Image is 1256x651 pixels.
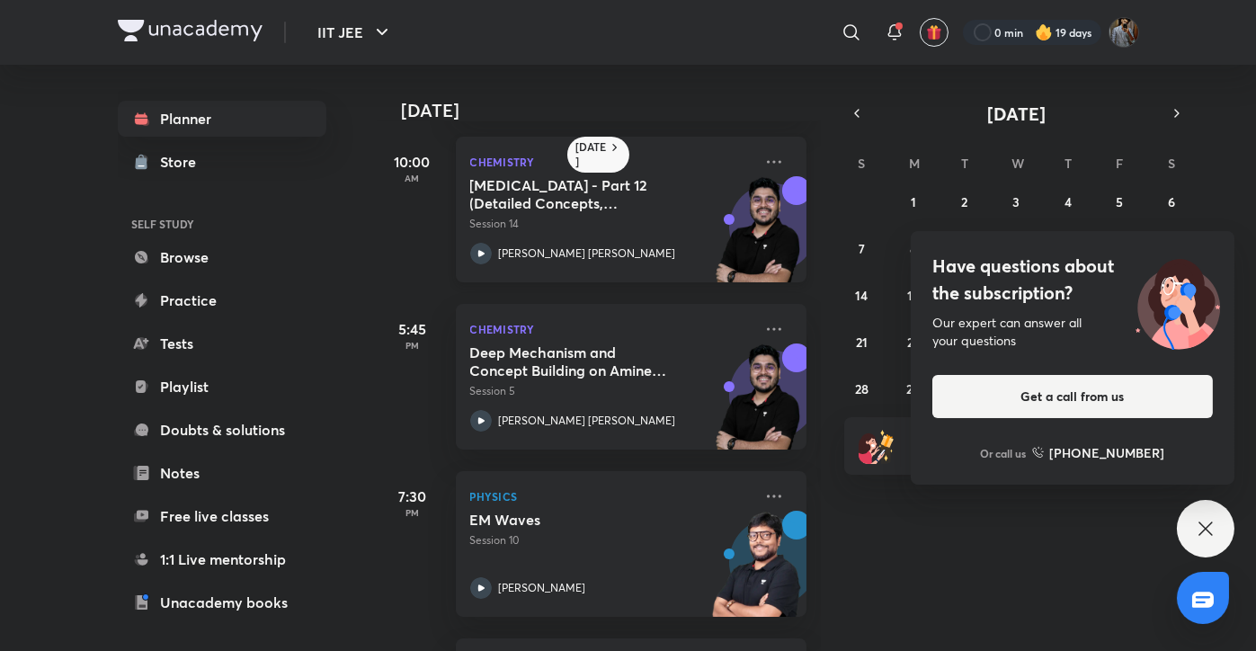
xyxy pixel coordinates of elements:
[932,253,1213,307] h4: Have questions about the subscription?
[1168,155,1175,172] abbr: Saturday
[499,245,676,262] p: [PERSON_NAME] [PERSON_NAME]
[962,193,968,210] abbr: September 2, 2025
[858,155,865,172] abbr: Sunday
[950,187,979,216] button: September 2, 2025
[907,334,920,351] abbr: September 22, 2025
[920,18,949,47] button: avatar
[932,314,1213,350] div: Our expert can answer all your questions
[899,187,928,216] button: September 1, 2025
[470,343,694,379] h5: Deep Mechanism and Concept Building on Amines & N-Containing Compounds - 5
[377,173,449,183] p: AM
[855,380,869,397] abbr: September 28, 2025
[899,281,928,309] button: September 15, 2025
[377,507,449,518] p: PM
[307,14,404,50] button: IIT JEE
[899,234,928,263] button: September 8, 2025
[1002,187,1030,216] button: September 3, 2025
[1064,193,1072,210] abbr: September 4, 2025
[907,287,920,304] abbr: September 15, 2025
[856,334,868,351] abbr: September 21, 2025
[118,20,263,46] a: Company Logo
[576,140,608,169] h6: [DATE]
[1109,17,1139,48] img: Shivam Munot
[859,240,865,257] abbr: September 7, 2025
[118,541,326,577] a: 1:1 Live mentorship
[708,511,806,635] img: unacademy
[402,100,824,121] h4: [DATE]
[161,151,208,173] div: Store
[932,375,1213,418] button: Get a call from us
[499,580,586,596] p: [PERSON_NAME]
[847,374,876,403] button: September 28, 2025
[1011,155,1024,172] abbr: Wednesday
[855,287,868,304] abbr: September 14, 2025
[1054,187,1082,216] button: September 4, 2025
[708,176,806,300] img: unacademy
[118,282,326,318] a: Practice
[847,234,876,263] button: September 7, 2025
[470,486,753,507] p: Physics
[118,455,326,491] a: Notes
[118,144,326,180] a: Store
[847,281,876,309] button: September 14, 2025
[847,327,876,356] button: September 21, 2025
[470,511,694,529] h5: EM Waves
[909,155,920,172] abbr: Monday
[1035,23,1053,41] img: streak
[499,413,676,429] p: [PERSON_NAME] [PERSON_NAME]
[118,20,263,41] img: Company Logo
[899,374,928,403] button: September 29, 2025
[859,428,895,464] img: referral
[1116,155,1123,172] abbr: Friday
[1168,193,1175,210] abbr: September 6, 2025
[118,325,326,361] a: Tests
[1050,443,1165,462] h6: [PHONE_NUMBER]
[118,101,326,137] a: Planner
[1116,193,1123,210] abbr: September 5, 2025
[470,383,753,399] p: Session 5
[118,412,326,448] a: Doubts & solutions
[708,343,806,468] img: unacademy
[470,532,753,548] p: Session 10
[377,340,449,351] p: PM
[377,318,449,340] h5: 5:45
[1105,187,1134,216] button: September 5, 2025
[899,327,928,356] button: September 22, 2025
[961,155,968,172] abbr: Tuesday
[118,209,326,239] h6: SELF STUDY
[118,369,326,405] a: Playlist
[910,240,917,257] abbr: September 8, 2025
[470,318,753,340] p: Chemistry
[118,498,326,534] a: Free live classes
[926,24,942,40] img: avatar
[987,102,1046,126] span: [DATE]
[470,216,753,232] p: Session 14
[1032,443,1165,462] a: [PHONE_NUMBER]
[1064,155,1072,172] abbr: Thursday
[1012,193,1020,210] abbr: September 3, 2025
[906,380,920,397] abbr: September 29, 2025
[869,101,1164,126] button: [DATE]
[470,151,753,173] p: Chemistry
[118,584,326,620] a: Unacademy books
[118,239,326,275] a: Browse
[981,445,1027,461] p: Or call us
[377,486,449,507] h5: 7:30
[1157,187,1186,216] button: September 6, 2025
[377,151,449,173] h5: 10:00
[470,176,694,212] h5: Hydrocarbons - Part 12 (Detailed Concepts, Mechanism, Critical Thinking and Illustartions)
[1121,253,1234,350] img: ttu_illustration_new.svg
[911,193,916,210] abbr: September 1, 2025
